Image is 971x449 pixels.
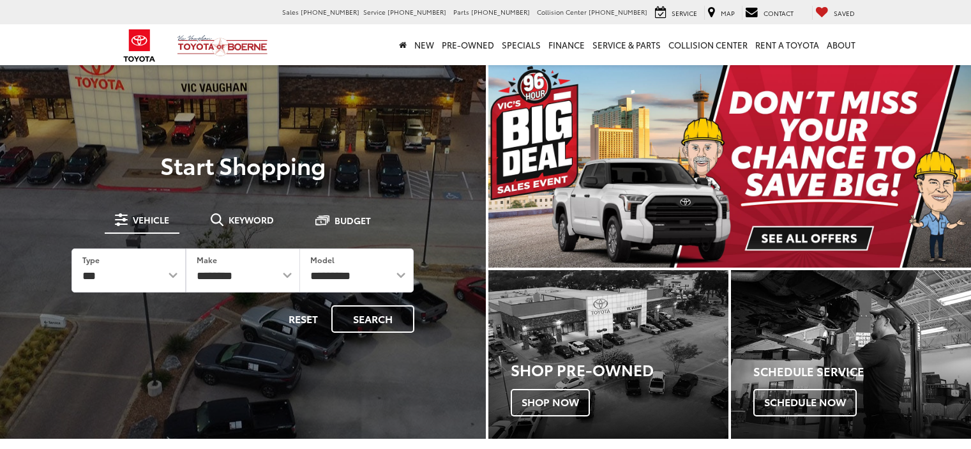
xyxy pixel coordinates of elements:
[823,24,859,65] a: About
[82,254,100,265] label: Type
[511,389,590,416] span: Shop Now
[331,305,414,333] button: Search
[54,152,432,178] p: Start Shopping
[488,270,728,438] a: Shop Pre-Owned Shop Now
[731,270,971,438] div: Toyota
[453,7,469,17] span: Parts
[764,8,794,18] span: Contact
[753,389,857,416] span: Schedule Now
[488,270,728,438] div: Toyota
[177,34,268,57] img: Vic Vaughan Toyota of Boerne
[731,270,971,438] a: Schedule Service Schedule Now
[471,7,530,17] span: [PHONE_NUMBER]
[511,361,728,377] h3: Shop Pre-Owned
[388,7,446,17] span: [PHONE_NUMBER]
[197,254,217,265] label: Make
[335,216,371,225] span: Budget
[742,6,797,20] a: Contact
[229,215,274,224] span: Keyword
[278,305,329,333] button: Reset
[116,25,163,66] img: Toyota
[834,8,855,18] span: Saved
[665,24,751,65] a: Collision Center
[301,7,359,17] span: [PHONE_NUMBER]
[721,8,735,18] span: Map
[363,7,386,17] span: Service
[753,365,971,378] h4: Schedule Service
[133,215,169,224] span: Vehicle
[652,6,700,20] a: Service
[812,6,858,20] a: My Saved Vehicles
[282,7,299,17] span: Sales
[395,24,410,65] a: Home
[589,24,665,65] a: Service & Parts: Opens in a new tab
[310,254,335,265] label: Model
[545,24,589,65] a: Finance
[410,24,438,65] a: New
[498,24,545,65] a: Specials
[438,24,498,65] a: Pre-Owned
[537,7,587,17] span: Collision Center
[589,7,647,17] span: [PHONE_NUMBER]
[704,6,738,20] a: Map
[751,24,823,65] a: Rent a Toyota
[672,8,697,18] span: Service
